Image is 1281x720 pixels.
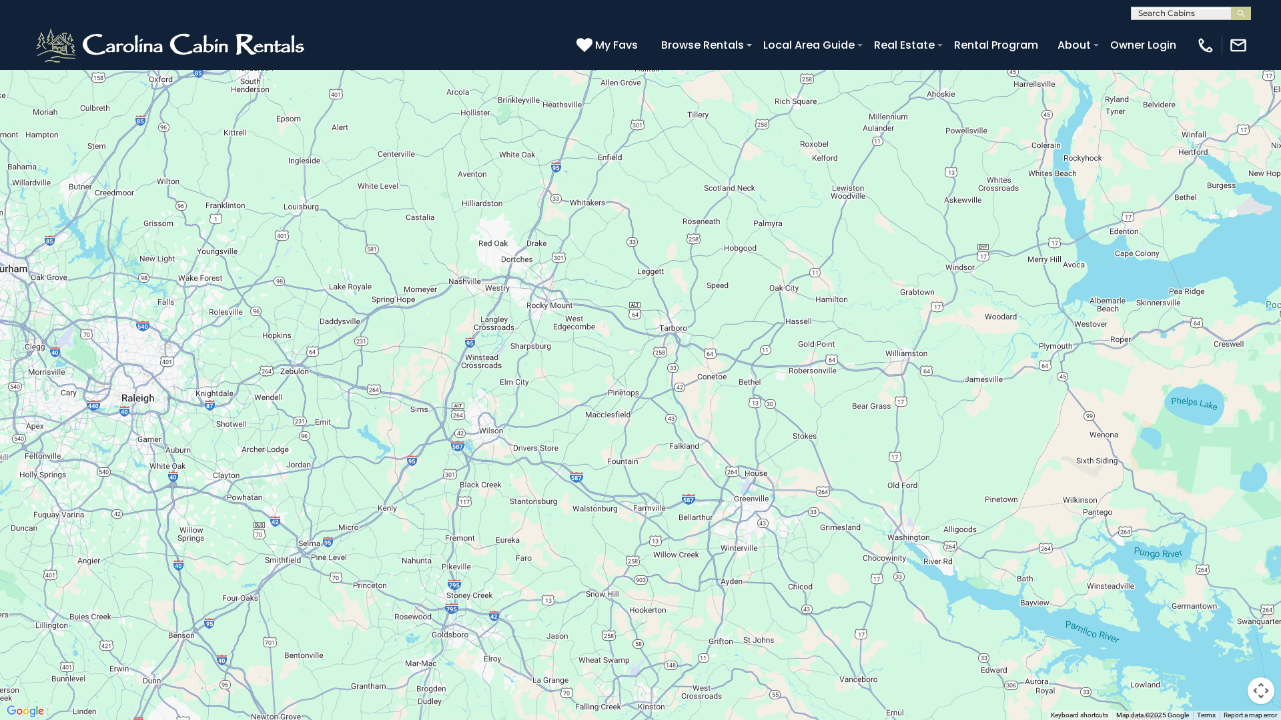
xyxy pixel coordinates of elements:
[576,37,641,54] a: My Favs
[1104,33,1183,57] a: Owner Login
[595,37,638,53] span: My Favs
[1229,36,1248,55] img: mail-regular-white.png
[655,33,751,57] a: Browse Rentals
[757,33,861,57] a: Local Area Guide
[1051,33,1098,57] a: About
[947,33,1045,57] a: Rental Program
[1196,36,1215,55] img: phone-regular-white.png
[867,33,941,57] a: Real Estate
[33,25,310,65] img: White-1-2.png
